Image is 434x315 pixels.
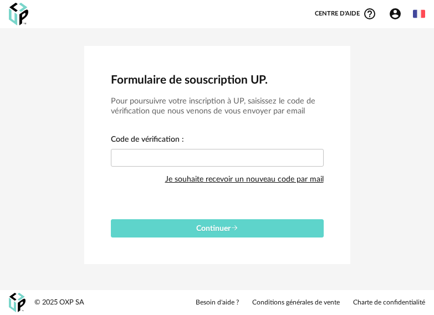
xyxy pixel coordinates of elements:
label: Code de vérification : [111,136,184,146]
a: Conditions générales de vente [252,298,340,307]
img: OXP [9,293,25,312]
span: Help Circle Outline icon [363,7,376,20]
img: fr [413,8,425,20]
span: Account Circle icon [389,7,407,20]
a: Besoin d'aide ? [196,298,239,307]
span: Centre d'aideHelp Circle Outline icon [315,7,376,20]
span: Continuer [196,225,238,233]
img: OXP [9,3,28,25]
h2: Formulaire de souscription UP. [111,73,324,87]
div: © 2025 OXP SA [34,298,84,307]
h3: Pour poursuivre votre inscription à UP, saisissez le code de vérification que nous venons de vous... [111,96,324,117]
a: Charte de confidentialité [353,298,425,307]
button: Continuer [111,219,324,237]
span: Account Circle icon [389,7,402,20]
div: Je souhaite recevoir un nouveau code par mail [165,168,324,190]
